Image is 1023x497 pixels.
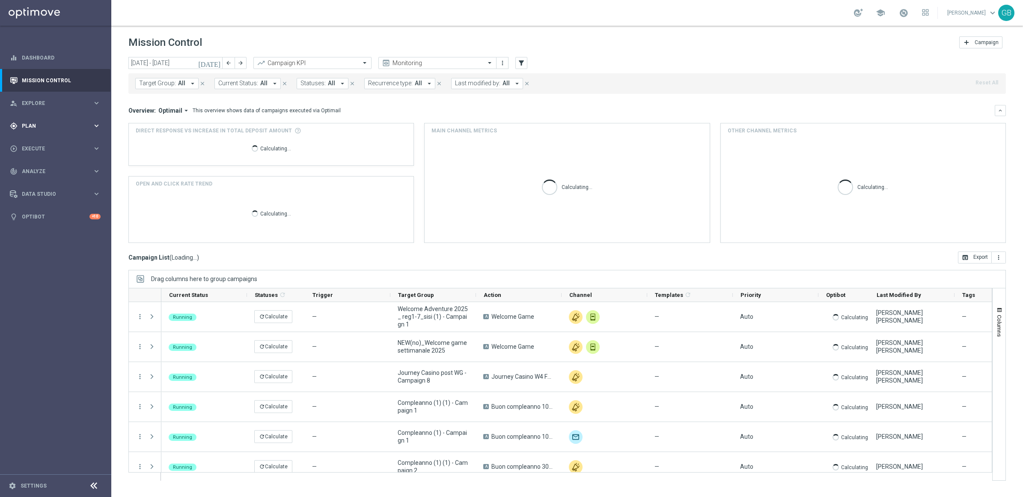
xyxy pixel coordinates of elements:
span: — [312,313,317,320]
button: close [523,79,531,88]
colored-tag: Running [169,403,196,411]
button: arrow_back [223,57,235,69]
h4: Other channel metrics [728,127,797,135]
i: arrow_drop_down [513,80,521,87]
i: gps_fixed [10,122,18,130]
i: refresh [259,344,265,350]
div: Maria Grazia Garofalo [876,339,947,354]
colored-tag: Running [169,373,196,381]
button: Recurrence type: All arrow_drop_down [364,78,435,89]
button: more_vert [136,313,144,320]
a: [PERSON_NAME]keyboard_arrow_down [946,6,998,19]
img: Other [569,370,583,384]
span: — [654,463,659,470]
span: NEW(no)_Welcome game settimanale 2025 [398,339,469,354]
a: Settings [21,483,47,488]
button: refreshCalculate [254,310,292,323]
div: Alessandro Giannotta [876,403,923,410]
span: — [962,403,966,410]
i: add [963,39,970,46]
i: refresh [259,464,265,470]
span: — [962,433,966,440]
ng-select: Monitoring [378,57,497,69]
img: Other [569,460,583,474]
span: Loading... [172,254,197,261]
i: keyboard_arrow_right [92,190,101,198]
multiple-options-button: Export to CSV [958,254,1006,260]
span: Drag columns here to group campaigns [151,275,257,282]
div: In-app Inbox [586,310,600,324]
i: arrow_forward [238,60,244,66]
button: person_search Explore keyboard_arrow_right [9,100,101,107]
button: lightbulb Optibot +10 [9,213,101,220]
i: equalizer [10,54,18,62]
img: Other [569,400,583,414]
span: — [312,343,317,350]
i: more_vert [136,343,144,350]
img: Optimail [569,430,583,444]
h3: Overview: [128,107,156,114]
span: Buon compleanno 1000SP [491,403,554,410]
span: Auto [740,403,753,410]
span: Welcome Game [491,313,534,320]
i: arrow_drop_down [425,80,433,87]
span: — [962,343,966,350]
span: Statuses [255,292,278,298]
span: Running [173,344,192,350]
span: Optimail [158,107,182,114]
span: Running [173,464,192,470]
i: close [524,81,530,87]
i: close [349,81,355,87]
span: Buon compleanno 3000SP [491,463,554,470]
i: more_vert [995,254,1002,261]
div: Dashboard [10,46,101,69]
span: — [654,433,659,440]
div: Maria Grazia Garofalo [876,369,947,384]
button: refreshCalculate [254,370,292,383]
span: Journey Casino W4 Fun bonus [491,373,554,380]
span: — [962,313,966,320]
span: A [483,314,489,319]
p: Calculating... [260,209,291,217]
span: — [654,403,659,410]
div: Alessandro Giannotta [876,463,923,470]
i: more_vert [136,403,144,410]
span: Recurrence type: [368,80,413,87]
button: more_vert [136,373,144,380]
i: close [436,81,442,87]
i: [DATE] [198,59,221,67]
button: add Campaign [959,36,1002,48]
span: Action [484,292,501,298]
h1: Mission Control [128,36,202,49]
i: arrow_back [226,60,232,66]
i: more_vert [499,60,506,66]
img: Other [569,310,583,324]
div: In-app Inbox [586,340,600,354]
button: close [281,79,288,88]
i: arrow_drop_down [182,107,190,114]
span: Compleanno (1) - Campaign 1 [398,429,469,444]
span: Trigger [312,292,333,298]
button: Statuses: All arrow_drop_down [297,78,348,89]
span: Statuses: [300,80,326,87]
span: Running [173,314,192,320]
i: close [282,81,288,87]
i: refresh [259,434,265,440]
i: arrow_drop_down [189,80,196,87]
button: Mission Control [9,77,101,84]
p: Calculating... [841,463,872,471]
p: Calculating... [841,313,872,321]
div: track_changes Analyze keyboard_arrow_right [9,168,101,175]
span: Welcome Adventure 2025_ reg1-7_sisi (1) - Campaign 1 [398,305,469,328]
span: ( [170,254,172,261]
i: filter_alt [517,59,525,67]
span: All [178,80,185,87]
i: arrow_drop_down [339,80,346,87]
a: Mission Control [22,69,101,92]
